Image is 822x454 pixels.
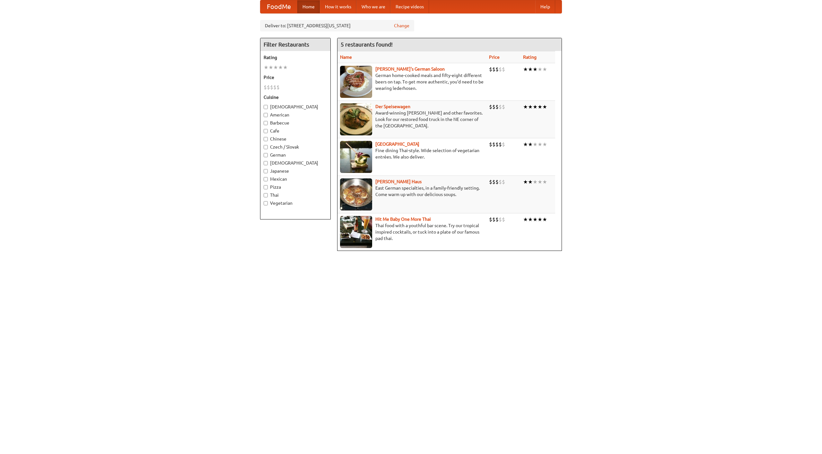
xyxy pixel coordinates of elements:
li: ★ [533,66,538,73]
li: $ [489,141,492,148]
label: [DEMOGRAPHIC_DATA] [264,160,327,166]
a: Price [489,55,500,60]
h5: Price [264,74,327,81]
a: [PERSON_NAME]'s German Saloon [375,66,445,72]
input: [DEMOGRAPHIC_DATA] [264,105,268,109]
li: $ [499,103,502,110]
h5: Rating [264,54,327,61]
p: East German specialties, in a family-friendly setting. Come warm up with our delicious soups. [340,185,484,198]
li: $ [495,178,499,185]
p: Thai food with a youthful bar scene. Try our tropical inspired cocktails, or tuck into a plate of... [340,222,484,242]
li: ★ [533,178,538,185]
label: Barbecue [264,120,327,126]
li: ★ [542,178,547,185]
label: German [264,152,327,158]
p: German home-cooked meals and fifty-eight different beers on tap. To get more authentic, you'd nee... [340,72,484,91]
h5: Cuisine [264,94,327,100]
ng-pluralize: 5 restaurants found! [341,41,393,47]
li: ★ [538,141,542,148]
img: satay.jpg [340,141,372,173]
li: ★ [528,103,533,110]
li: $ [499,178,502,185]
label: Thai [264,192,327,198]
li: $ [276,84,280,91]
a: FoodMe [260,0,297,13]
img: kohlhaus.jpg [340,178,372,210]
li: ★ [533,216,538,223]
li: ★ [273,64,278,71]
li: ★ [523,178,528,185]
a: Rating [523,55,537,60]
input: [DEMOGRAPHIC_DATA] [264,161,268,165]
li: ★ [533,141,538,148]
li: ★ [523,66,528,73]
li: $ [270,84,273,91]
a: Help [535,0,555,13]
li: $ [492,216,495,223]
input: Vegetarian [264,201,268,205]
label: Cafe [264,128,327,134]
li: ★ [538,66,542,73]
input: Barbecue [264,121,268,125]
label: Czech / Slovak [264,144,327,150]
li: ★ [538,103,542,110]
input: Thai [264,193,268,197]
li: $ [264,84,267,91]
a: How it works [320,0,356,13]
li: ★ [528,66,533,73]
li: ★ [278,64,283,71]
a: Der Speisewagen [375,104,410,109]
li: $ [502,178,505,185]
li: ★ [523,216,528,223]
li: ★ [264,64,268,71]
input: Chinese [264,137,268,141]
label: Pizza [264,184,327,190]
img: speisewagen.jpg [340,103,372,135]
li: $ [502,141,505,148]
label: [DEMOGRAPHIC_DATA] [264,104,327,110]
a: [GEOGRAPHIC_DATA] [375,141,419,147]
div: Deliver to: [STREET_ADDRESS][US_STATE] [260,20,414,31]
a: Name [340,55,352,60]
li: ★ [523,103,528,110]
label: Mexican [264,176,327,182]
li: ★ [538,178,542,185]
h4: Filter Restaurants [260,38,330,51]
li: $ [273,84,276,91]
input: Cafe [264,129,268,133]
li: ★ [533,103,538,110]
a: Recipe videos [390,0,429,13]
li: $ [502,103,505,110]
input: Pizza [264,185,268,189]
input: American [264,113,268,117]
li: $ [492,103,495,110]
li: $ [495,141,499,148]
li: ★ [528,216,533,223]
label: Vegetarian [264,200,327,206]
a: Change [394,22,409,29]
a: Hit Me Baby One More Thai [375,217,431,222]
label: Japanese [264,168,327,174]
li: $ [489,103,492,110]
li: $ [489,66,492,73]
p: Award-winning [PERSON_NAME] and other favorites. Look for our restored food truck in the NE corne... [340,110,484,129]
li: $ [267,84,270,91]
li: $ [499,66,502,73]
a: [PERSON_NAME] Haus [375,179,422,184]
input: Mexican [264,177,268,181]
li: $ [492,178,495,185]
img: esthers.jpg [340,66,372,98]
li: $ [492,141,495,148]
input: German [264,153,268,157]
li: $ [499,216,502,223]
li: ★ [542,216,547,223]
input: Czech / Slovak [264,145,268,149]
li: ★ [542,66,547,73]
li: $ [489,216,492,223]
li: $ [499,141,502,148]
